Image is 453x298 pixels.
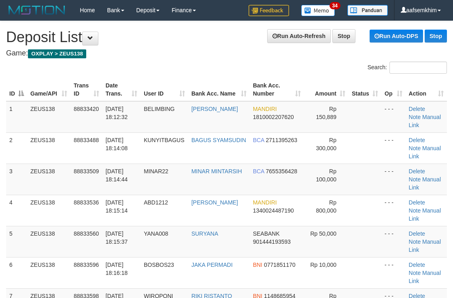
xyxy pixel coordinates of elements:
th: ID: activate to sort column descending [6,78,27,101]
span: Copy 1810002207620 to clipboard [253,114,294,120]
span: Rp 300,000 [316,137,336,151]
img: Button%20Memo.svg [301,5,335,16]
a: JAKA PERMADI [191,262,233,268]
a: Manual Link [409,270,441,284]
span: Rp 100,000 [316,168,336,183]
a: Delete [409,106,425,112]
th: Date Trans.: activate to sort column ascending [102,78,140,101]
a: MINAR MINTARSIH [191,168,242,175]
td: - - - [381,101,406,133]
span: BOSBOS23 [144,262,174,268]
td: - - - [381,226,406,257]
a: Delete [409,137,425,143]
span: Rp 800,000 [316,199,336,214]
span: BCA [253,137,264,143]
a: Note [409,270,421,276]
a: Note [409,145,421,151]
span: [DATE] 18:15:14 [106,199,128,214]
a: Manual Link [409,145,441,160]
a: Note [409,238,421,245]
a: Note [409,207,421,214]
span: 88833509 [74,168,99,175]
img: Feedback.jpg [249,5,289,16]
span: MANDIRI [253,106,277,112]
span: ABD1212 [144,199,168,206]
a: Delete [409,230,425,237]
a: Stop [332,29,355,43]
span: OXPLAY > ZEUS138 [28,49,86,58]
span: [DATE] 18:16:18 [106,262,128,276]
span: Copy 1340024487190 to clipboard [253,207,294,214]
span: BCA [253,168,264,175]
span: MINAR22 [144,168,168,175]
a: Stop [425,30,447,43]
span: 88833420 [74,106,99,112]
span: BELIMBING [144,106,174,112]
span: 88833488 [74,137,99,143]
a: [PERSON_NAME] [191,106,238,112]
span: 88833560 [74,230,99,237]
span: [DATE] 18:14:44 [106,168,128,183]
td: 2 [6,132,27,164]
td: ZEUS138 [27,226,70,257]
h1: Deposit List [6,29,447,45]
span: Rp 150,889 [316,106,336,120]
h4: Game: [6,49,447,57]
th: Bank Acc. Name: activate to sort column ascending [188,78,250,101]
th: Bank Acc. Number: activate to sort column ascending [250,78,304,101]
span: BNI [253,262,262,268]
td: - - - [381,257,406,288]
span: MANDIRI [253,199,277,206]
td: 6 [6,257,27,288]
span: Copy 2711395263 to clipboard [266,137,298,143]
td: - - - [381,132,406,164]
a: Delete [409,168,425,175]
a: Run Auto-Refresh [267,29,331,43]
td: ZEUS138 [27,257,70,288]
a: Manual Link [409,207,441,222]
span: Rp 10,000 [310,262,336,268]
a: Manual Link [409,114,441,128]
td: ZEUS138 [27,101,70,133]
a: Manual Link [409,176,441,191]
td: - - - [381,195,406,226]
span: 34 [330,2,340,9]
td: 5 [6,226,27,257]
span: SEABANK [253,230,280,237]
span: Copy 901444193593 to clipboard [253,238,291,245]
input: Search: [389,62,447,74]
label: Search: [368,62,447,74]
a: Delete [409,262,425,268]
a: Note [409,114,421,120]
td: 1 [6,101,27,133]
span: [DATE] 18:15:37 [106,230,128,245]
span: [DATE] 18:12:32 [106,106,128,120]
td: ZEUS138 [27,164,70,195]
img: panduan.png [347,5,388,16]
span: YANA008 [144,230,168,237]
th: Amount: activate to sort column ascending [304,78,349,101]
th: Op: activate to sort column ascending [381,78,406,101]
span: KUNYITBAGUS [144,137,184,143]
span: Rp 50,000 [310,230,336,237]
span: 88833536 [74,199,99,206]
a: [PERSON_NAME] [191,199,238,206]
a: Run Auto-DPS [370,30,423,43]
th: Game/API: activate to sort column ascending [27,78,70,101]
th: Status: activate to sort column ascending [349,78,381,101]
span: Copy 7655356428 to clipboard [266,168,298,175]
span: [DATE] 18:14:08 [106,137,128,151]
td: 3 [6,164,27,195]
span: Copy 0771851170 to clipboard [264,262,296,268]
th: Trans ID: activate to sort column ascending [70,78,102,101]
td: ZEUS138 [27,132,70,164]
a: Manual Link [409,238,441,253]
span: 88833596 [74,262,99,268]
a: SURYANA [191,230,218,237]
td: 4 [6,195,27,226]
th: User ID: activate to sort column ascending [140,78,188,101]
td: - - - [381,164,406,195]
a: Delete [409,199,425,206]
img: MOTION_logo.png [6,4,68,16]
th: Action: activate to sort column ascending [406,78,447,101]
